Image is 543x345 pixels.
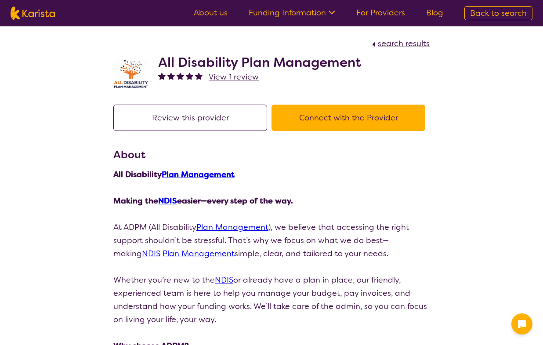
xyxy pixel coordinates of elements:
[163,248,235,259] a: Plan Management
[271,105,425,131] button: Connect with the Provider
[177,72,184,80] img: fullstar
[113,113,271,123] a: Review this provider
[113,57,148,91] img: at5vqv0lot2lggohlylh.jpg
[113,196,293,206] strong: Making the easier—every step of the way.
[215,275,233,285] a: NDIS
[249,7,335,18] a: Funding Information
[158,72,166,80] img: fullstar
[209,70,259,84] a: View 1 review
[470,8,527,18] span: Back to search
[378,38,430,49] span: search results
[426,7,443,18] a: Blog
[370,38,430,49] a: search results
[186,72,193,80] img: fullstar
[464,6,532,20] a: Back to search
[271,113,430,123] a: Connect with the Provider
[113,273,430,326] p: Whether you’re new to the or already have a plan in place, our friendly, experienced team is here...
[195,72,203,80] img: fullstar
[142,248,160,259] a: NDIS
[158,196,177,206] a: NDIS
[356,7,405,18] a: For Providers
[194,7,228,18] a: About us
[113,169,235,180] strong: All Disability
[196,222,268,232] a: Plan Management
[113,105,267,131] button: Review this provider
[162,169,235,180] a: Plan Management
[167,72,175,80] img: fullstar
[158,54,361,70] h2: All Disability Plan Management
[209,72,259,82] span: View 1 review
[11,7,55,20] img: Karista logo
[113,221,430,260] p: At ADPM (All Disability ), we believe that accessing the right support shouldn’t be stressful. Th...
[113,147,430,163] h3: About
